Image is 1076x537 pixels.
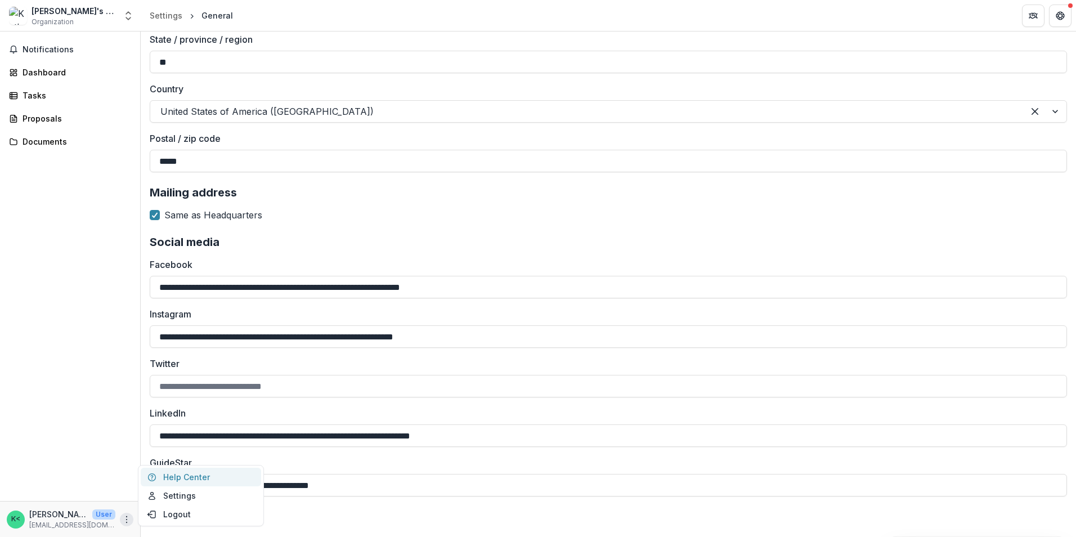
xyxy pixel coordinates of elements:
[23,66,127,78] div: Dashboard
[23,45,131,55] span: Notifications
[92,509,115,520] p: User
[23,136,127,147] div: Documents
[29,508,88,520] p: [PERSON_NAME] <[EMAIL_ADDRESS][DOMAIN_NAME]> <[EMAIL_ADDRESS][DOMAIN_NAME]>
[5,41,136,59] button: Notifications
[5,109,136,128] a: Proposals
[150,456,1060,469] label: GuideStar
[23,113,127,124] div: Proposals
[150,10,182,21] div: Settings
[32,17,74,27] span: Organization
[5,86,136,105] a: Tasks
[150,307,1060,321] label: Instagram
[120,513,133,526] button: More
[9,7,27,25] img: Kathy's House
[1049,5,1071,27] button: Get Help
[201,10,233,21] div: General
[32,5,116,17] div: [PERSON_NAME]'s House
[145,7,237,24] nav: breadcrumb
[164,208,262,222] span: Same as Headquarters
[145,7,187,24] a: Settings
[1026,102,1044,120] div: Clear selected options
[5,132,136,151] a: Documents
[150,186,1067,199] h2: Mailing address
[150,258,1060,271] label: Facebook
[29,520,115,530] p: [EMAIL_ADDRESS][DOMAIN_NAME]
[150,33,1060,46] label: State / province / region
[1022,5,1044,27] button: Partners
[23,89,127,101] div: Tasks
[150,235,1067,249] h2: Social media
[150,357,1060,370] label: Twitter
[5,63,136,82] a: Dashboard
[150,132,1060,145] label: Postal / zip code
[150,406,1060,420] label: LinkedIn
[120,5,136,27] button: Open entity switcher
[150,82,1060,96] label: Country
[11,516,20,523] div: Keegan Flynn <khgrants@kathys-house.org> <khgrants@kathys-house.org>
